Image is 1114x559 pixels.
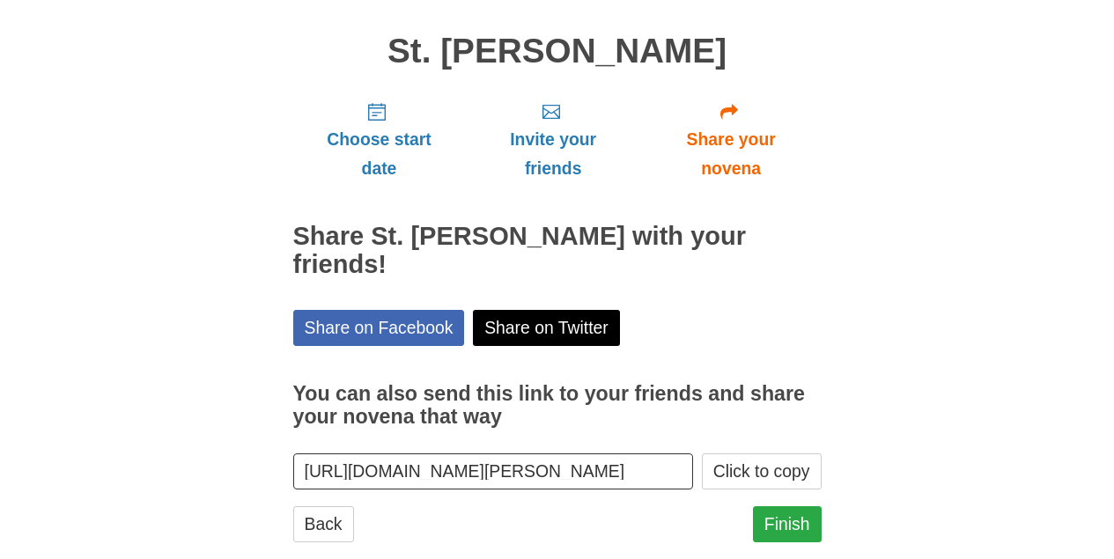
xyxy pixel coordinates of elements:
[311,125,448,183] span: Choose start date
[293,33,822,70] h1: St. [PERSON_NAME]
[293,223,822,279] h2: Share St. [PERSON_NAME] with your friends!
[293,87,466,192] a: Choose start date
[483,125,623,183] span: Invite your friends
[465,87,640,192] a: Invite your friends
[641,87,822,192] a: Share your novena
[702,453,822,489] button: Click to copy
[293,383,822,428] h3: You can also send this link to your friends and share your novena that way
[293,310,465,346] a: Share on Facebook
[753,506,822,542] a: Finish
[659,125,804,183] span: Share your novena
[293,506,354,542] a: Back
[473,310,620,346] a: Share on Twitter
